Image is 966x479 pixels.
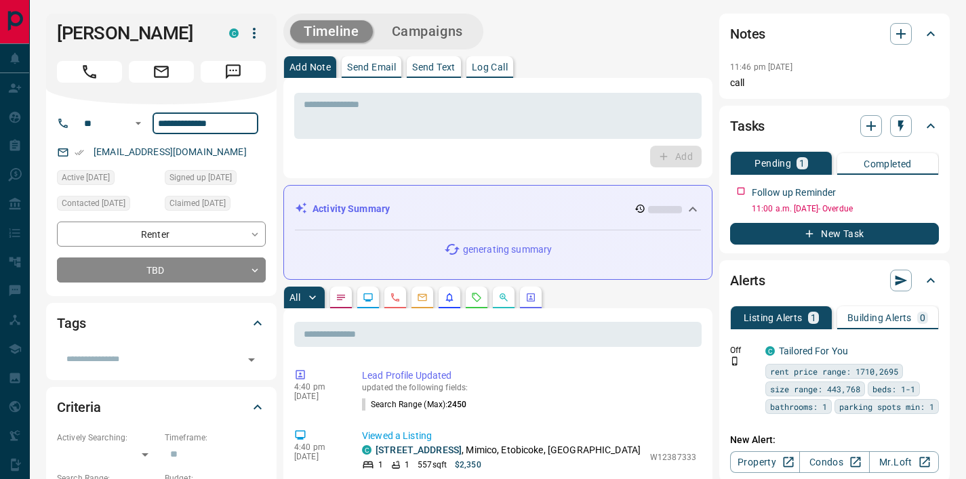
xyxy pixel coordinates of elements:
[730,110,939,142] div: Tasks
[165,196,266,215] div: Tue Sep 09 2025
[169,196,226,210] span: Claimed [DATE]
[472,62,508,72] p: Log Call
[730,356,740,366] svg: Push Notification Only
[201,61,266,83] span: Message
[57,61,122,83] span: Call
[165,170,266,189] div: Tue Sep 09 2025
[920,313,925,322] p: 0
[169,171,232,184] span: Signed up [DATE]
[847,313,912,322] p: Building Alerts
[129,61,194,83] span: Email
[730,115,765,137] h2: Tasks
[799,159,805,168] p: 1
[872,382,915,396] span: beds: 1-1
[362,383,696,392] p: updated the following fields:
[455,459,481,471] p: $2,350
[295,196,701,222] div: Activity Summary
[730,23,765,45] h2: Notes
[362,369,696,383] p: Lead Profile Updated
[294,392,342,401] p: [DATE]
[165,432,266,444] p: Timeframe:
[417,292,428,303] svg: Emails
[376,443,641,457] p: , Mimico, Etobicoke, [GEOGRAPHIC_DATA]
[390,292,401,303] svg: Calls
[378,20,477,43] button: Campaigns
[779,346,848,356] a: Tailored For You
[730,264,939,297] div: Alerts
[799,451,869,473] a: Condos
[294,452,342,461] p: [DATE]
[242,350,261,369] button: Open
[811,313,816,322] p: 1
[94,146,247,157] a: [EMAIL_ADDRESS][DOMAIN_NAME]
[376,444,462,455] a: [STREET_ADDRESS]
[744,313,803,322] p: Listing Alerts
[405,459,409,471] p: 1
[336,292,346,303] svg: Notes
[363,292,374,303] svg: Lead Browsing Activity
[770,382,860,396] span: size range: 443,768
[75,148,84,157] svg: Email Verified
[57,307,266,339] div: Tags
[730,433,939,447] p: New Alert:
[444,292,455,303] svg: Listing Alerts
[869,451,939,473] a: Mr.Loft
[313,202,390,216] p: Activity Summary
[289,293,300,302] p: All
[57,257,266,283] div: TBD
[57,196,158,215] div: Tue Sep 09 2025
[62,196,125,210] span: Contacted [DATE]
[765,346,775,356] div: condos.ca
[864,159,912,169] p: Completed
[362,445,371,455] div: condos.ca
[730,76,939,90] p: call
[229,28,239,38] div: condos.ca
[498,292,509,303] svg: Opportunities
[62,171,110,184] span: Active [DATE]
[294,442,342,452] p: 4:40 pm
[730,62,792,72] p: 11:46 pm [DATE]
[362,398,467,411] p: Search Range (Max) :
[378,459,383,471] p: 1
[57,432,158,444] p: Actively Searching:
[290,20,373,43] button: Timeline
[57,396,101,418] h2: Criteria
[730,270,765,291] h2: Alerts
[839,400,934,413] span: parking spots min: 1
[754,159,791,168] p: Pending
[463,243,552,257] p: generating summary
[57,22,209,44] h1: [PERSON_NAME]
[770,365,898,378] span: rent price range: 1710,2695
[412,62,456,72] p: Send Text
[770,400,827,413] span: bathrooms: 1
[418,459,447,471] p: 557 sqft
[730,451,800,473] a: Property
[57,312,85,334] h2: Tags
[362,429,696,443] p: Viewed a Listing
[730,223,939,245] button: New Task
[471,292,482,303] svg: Requests
[289,62,331,72] p: Add Note
[57,170,158,189] div: Sat Sep 13 2025
[730,18,939,50] div: Notes
[752,186,836,200] p: Follow up Reminder
[294,382,342,392] p: 4:40 pm
[447,400,466,409] span: 2450
[130,115,146,131] button: Open
[525,292,536,303] svg: Agent Actions
[730,344,757,356] p: Off
[347,62,396,72] p: Send Email
[57,222,266,247] div: Renter
[752,203,939,215] p: 11:00 a.m. [DATE] - Overdue
[57,391,266,423] div: Criteria
[650,451,696,463] p: W12387333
